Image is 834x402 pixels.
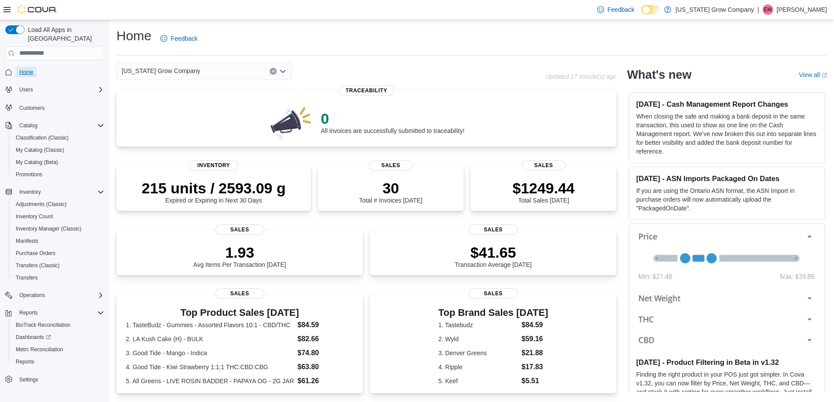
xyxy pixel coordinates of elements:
p: 30 [359,179,422,197]
div: Emory Moseby [763,4,773,15]
a: My Catalog (Classic) [12,145,68,155]
button: Manifests [9,235,108,247]
h3: Top Product Sales [DATE] [126,308,353,318]
dd: $21.88 [521,348,548,358]
a: Dashboards [12,332,54,343]
span: Classification (Classic) [16,134,69,141]
span: Home [19,69,33,76]
a: Inventory Count [12,211,56,222]
a: Feedback [157,30,201,47]
span: BioTrack Reconciliation [16,322,70,329]
dd: $63.80 [298,362,354,372]
button: Inventory Count [9,210,108,223]
button: Clear input [270,68,277,75]
span: Classification (Classic) [12,133,104,143]
dt: 3. Good Tide - Mango - Indica [126,349,294,357]
h1: Home [116,27,151,45]
a: Classification (Classic) [12,133,72,143]
dt: 4. Ripple [438,363,518,371]
span: Reports [19,309,38,316]
h3: [DATE] - Product Filtering in Beta in v1.32 [636,358,818,367]
div: Avg Items Per Transaction [DATE] [194,244,286,268]
button: Transfers (Classic) [9,259,108,272]
dd: $84.59 [521,320,548,330]
a: View allExternal link [799,71,827,78]
span: Promotions [12,169,104,180]
a: BioTrack Reconciliation [12,320,74,330]
h2: What's new [627,68,691,82]
span: Inventory [189,160,238,171]
a: Reports [12,357,38,367]
button: Operations [16,290,49,301]
dt: 2. Wyld [438,335,518,343]
h3: [DATE] - ASN Imports Packaged On Dates [636,174,818,183]
button: Settings [2,373,108,386]
span: Operations [19,292,45,299]
p: [PERSON_NAME] [777,4,827,15]
span: Settings [16,374,104,385]
button: Catalog [2,119,108,132]
button: BioTrack Reconciliation [9,319,108,331]
span: Inventory Manager (Classic) [12,224,104,234]
span: Adjustments (Classic) [12,199,104,210]
span: Customers [16,102,104,113]
dt: 3. Denver Greens [438,349,518,357]
button: Purchase Orders [9,247,108,259]
span: Manifests [12,236,104,246]
button: Home [2,66,108,78]
p: | [757,4,759,15]
span: Operations [16,290,104,301]
dt: 5. All Greens - LIVE ROSIN BADDER - PAPAYA OG - 2G JAR [126,377,294,385]
dt: 5. Keef [438,377,518,385]
p: When closing the safe and making a bank deposit in the same transaction, this used to show as one... [636,112,818,156]
p: $41.65 [455,244,532,261]
button: Inventory [2,186,108,198]
button: Classification (Classic) [9,132,108,144]
button: Customers [2,101,108,114]
span: Catalog [16,120,104,131]
button: Promotions [9,168,108,181]
a: Promotions [12,169,46,180]
p: Updated 17 minute(s) ago [545,73,616,80]
span: Sales [522,160,566,171]
img: 0 [268,105,314,140]
p: 215 units / 2593.09 g [142,179,286,197]
dd: $82.66 [298,334,354,344]
dd: $84.59 [298,320,354,330]
button: Inventory Manager (Classic) [9,223,108,235]
h3: [DATE] - Cash Management Report Changes [636,100,818,108]
span: Transfers (Classic) [12,260,104,271]
dd: $17.83 [521,362,548,372]
span: Catalog [19,122,37,129]
button: My Catalog (Classic) [9,144,108,156]
div: Total # Invoices [DATE] [359,179,422,204]
button: Catalog [16,120,41,131]
span: Transfers [12,273,104,283]
button: Operations [2,289,108,301]
span: Feedback [171,34,197,43]
span: Transfers (Classic) [16,262,60,269]
button: Adjustments (Classic) [9,198,108,210]
a: Inventory Manager (Classic) [12,224,85,234]
p: $1249.44 [513,179,575,197]
a: Transfers [12,273,41,283]
div: All invoices are successfully submitted to traceability! [321,110,465,134]
button: My Catalog (Beta) [9,156,108,168]
span: Dashboards [16,334,51,341]
span: BioTrack Reconciliation [12,320,104,330]
span: Customers [19,105,45,112]
a: Adjustments (Classic) [12,199,70,210]
span: Adjustments (Classic) [16,201,67,208]
span: Reports [12,357,104,367]
a: My Catalog (Beta) [12,157,62,168]
span: Metrc Reconciliation [12,344,104,355]
span: Metrc Reconciliation [16,346,63,353]
span: Sales [469,224,518,235]
span: Feedback [608,5,634,14]
span: Inventory [16,187,104,197]
span: Transfers [16,274,38,281]
span: Sales [369,160,413,171]
button: Reports [2,307,108,319]
span: Inventory Count [16,213,53,220]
